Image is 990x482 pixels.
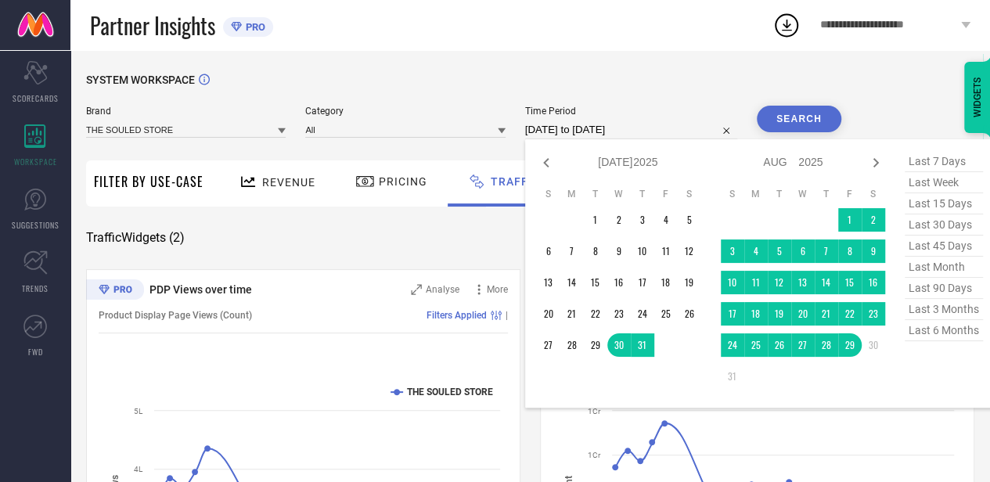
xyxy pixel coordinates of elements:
span: last 15 days [905,193,983,214]
td: Wed Jul 23 2025 [607,302,631,326]
td: Fri Jul 18 2025 [654,271,678,294]
td: Fri Aug 15 2025 [838,271,862,294]
td: Sat Aug 30 2025 [862,333,885,357]
td: Sun Aug 24 2025 [721,333,744,357]
span: FWD [28,346,43,358]
span: Traffic Widgets ( 2 ) [86,230,185,246]
td: Wed Jul 02 2025 [607,208,631,232]
th: Tuesday [584,188,607,200]
span: last 7 days [905,151,983,172]
td: Mon Aug 18 2025 [744,302,768,326]
span: Traffic [491,175,540,188]
span: last 90 days [905,278,983,299]
td: Wed Jul 09 2025 [607,239,631,263]
span: last 30 days [905,214,983,236]
text: 5L [134,407,143,415]
td: Tue Jul 22 2025 [584,302,607,326]
td: Sat Jul 26 2025 [678,302,701,326]
td: Tue Aug 19 2025 [768,302,791,326]
td: Fri Aug 01 2025 [838,208,862,232]
td: Fri Aug 29 2025 [838,333,862,357]
svg: Zoom [411,284,422,295]
span: last week [905,172,983,193]
text: 1Cr [588,407,601,415]
span: last month [905,257,983,278]
th: Friday [654,188,678,200]
td: Fri Jul 25 2025 [654,302,678,326]
span: WORKSPACE [14,156,57,167]
th: Sunday [537,188,560,200]
span: last 6 months [905,320,983,341]
td: Fri Aug 22 2025 [838,302,862,326]
th: Wednesday [791,188,815,200]
td: Sat Aug 16 2025 [862,271,885,294]
span: PRO [242,21,265,33]
td: Thu Jul 03 2025 [631,208,654,232]
td: Thu Aug 28 2025 [815,333,838,357]
td: Fri Jul 11 2025 [654,239,678,263]
td: Mon Jul 21 2025 [560,302,584,326]
td: Thu Aug 21 2025 [815,302,838,326]
td: Thu Jul 17 2025 [631,271,654,294]
div: Premium [86,279,144,303]
td: Mon Jul 07 2025 [560,239,584,263]
td: Sun Jul 27 2025 [537,333,560,357]
span: Brand [86,106,286,117]
th: Monday [744,188,768,200]
button: Search [757,106,841,132]
td: Thu Jul 24 2025 [631,302,654,326]
td: Wed Jul 16 2025 [607,271,631,294]
input: Select time period [525,120,737,139]
td: Sun Jul 06 2025 [537,239,560,263]
th: Saturday [862,188,885,200]
th: Thursday [815,188,838,200]
td: Tue Aug 05 2025 [768,239,791,263]
span: last 3 months [905,299,983,320]
span: SUGGESTIONS [12,219,59,231]
td: Thu Jul 10 2025 [631,239,654,263]
th: Monday [560,188,584,200]
span: Time Period [525,106,737,117]
td: Sat Aug 23 2025 [862,302,885,326]
td: Sun Aug 03 2025 [721,239,744,263]
td: Sun Jul 13 2025 [537,271,560,294]
td: Mon Aug 04 2025 [744,239,768,263]
td: Tue Jul 29 2025 [584,333,607,357]
th: Wednesday [607,188,631,200]
span: | [506,310,508,321]
td: Tue Aug 26 2025 [768,333,791,357]
td: Thu Aug 14 2025 [815,271,838,294]
td: Sat Jul 12 2025 [678,239,701,263]
td: Sun Jul 20 2025 [537,302,560,326]
td: Tue Jul 08 2025 [584,239,607,263]
td: Sat Aug 02 2025 [862,208,885,232]
th: Saturday [678,188,701,200]
td: Wed Jul 30 2025 [607,333,631,357]
span: More [487,284,508,295]
td: Wed Aug 20 2025 [791,302,815,326]
td: Mon Jul 14 2025 [560,271,584,294]
span: PDP Views over time [149,283,252,296]
td: Thu Jul 31 2025 [631,333,654,357]
th: Tuesday [768,188,791,200]
span: last 45 days [905,236,983,257]
th: Sunday [721,188,744,200]
td: Wed Aug 13 2025 [791,271,815,294]
td: Mon Aug 25 2025 [744,333,768,357]
td: Wed Aug 06 2025 [791,239,815,263]
span: Filters Applied [427,310,487,321]
td: Wed Aug 27 2025 [791,333,815,357]
span: Category [305,106,505,117]
td: Mon Jul 28 2025 [560,333,584,357]
span: Analyse [426,284,459,295]
span: TRENDS [22,282,49,294]
span: Partner Insights [90,9,215,41]
td: Sat Jul 05 2025 [678,208,701,232]
text: 4L [134,465,143,473]
td: Sun Aug 17 2025 [721,302,744,326]
th: Thursday [631,188,654,200]
div: Next month [866,153,885,172]
td: Tue Aug 12 2025 [768,271,791,294]
span: Filter By Use-Case [94,172,203,191]
td: Tue Jul 01 2025 [584,208,607,232]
